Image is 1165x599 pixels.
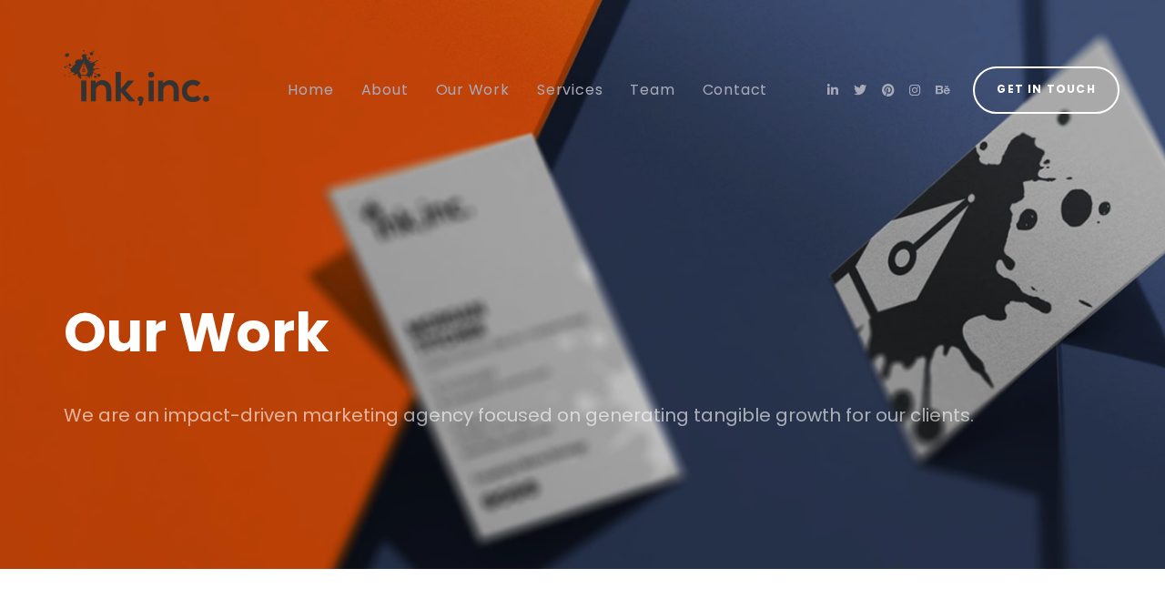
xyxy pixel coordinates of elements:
span: Home [288,79,333,100]
p: We are an impact-driven marketing agency focused on generating tangible growth for our clients. [64,398,1101,432]
span: Services [537,79,603,100]
span: Contact [703,79,768,100]
img: Ink, Inc. | Marketing Agency [46,16,228,139]
span: Our Work [436,79,510,100]
span: Team [630,79,674,100]
h1: Our Work [64,294,1101,371]
span: About [361,79,409,100]
span: Get in Touch [997,79,1095,100]
a: Get in Touch [973,66,1119,114]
